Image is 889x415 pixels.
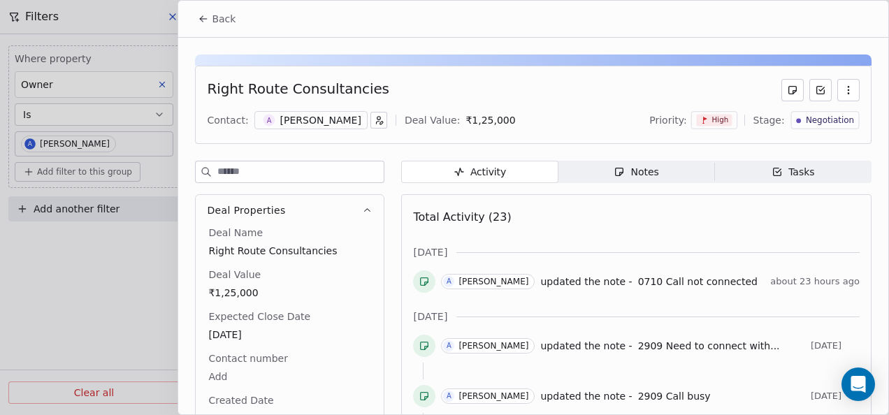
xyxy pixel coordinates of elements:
div: [PERSON_NAME] [458,341,528,351]
span: Add [208,370,371,384]
span: [DATE] [413,310,447,323]
span: Expected Close Date [205,310,313,323]
span: Negotiation [806,115,854,126]
div: [PERSON_NAME] [280,113,361,127]
span: Total Activity (23) [413,210,511,224]
span: High [711,115,728,125]
span: Back [212,12,236,26]
div: [PERSON_NAME] [458,277,528,286]
a: 2909 Call busy [638,388,711,405]
button: Deal Properties [196,195,384,226]
span: [DATE] [811,340,860,351]
span: [DATE] [413,245,447,259]
span: [DATE] [208,328,371,342]
span: 0710 Call not connected [638,276,758,287]
span: ₹ 1,25,000 [465,115,515,126]
div: Open Intercom Messenger [841,367,875,401]
span: updated the note - [540,389,632,403]
div: Tasks [772,165,815,180]
span: A [263,115,275,126]
span: Right Route Consultancies [208,244,371,258]
div: A [447,276,451,287]
span: Stage: [753,113,785,127]
span: Deal Properties [207,203,285,217]
a: 2909 Need to connect with... [638,337,780,354]
div: [PERSON_NAME] [458,391,528,401]
div: Right Route Consultancies [207,79,389,101]
div: A [447,391,451,402]
span: about 23 hours ago [770,276,860,287]
span: [DATE] [811,391,860,402]
div: Notes [614,165,658,180]
span: updated the note - [540,275,632,289]
span: Deal Name [205,226,266,240]
div: Deal Value: [405,113,460,127]
a: 0710 Call not connected [638,273,758,290]
span: 2909 Call busy [638,391,711,402]
button: Back [189,6,244,31]
span: Deal Value [205,268,263,282]
span: Contact number [205,351,291,365]
span: ₹1,25,000 [208,286,371,300]
span: updated the note - [540,339,632,353]
div: Contact: [207,113,248,127]
span: 2909 Need to connect with... [638,340,780,351]
span: Priority: [649,113,687,127]
div: A [447,340,451,351]
span: Created Date [205,393,276,407]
